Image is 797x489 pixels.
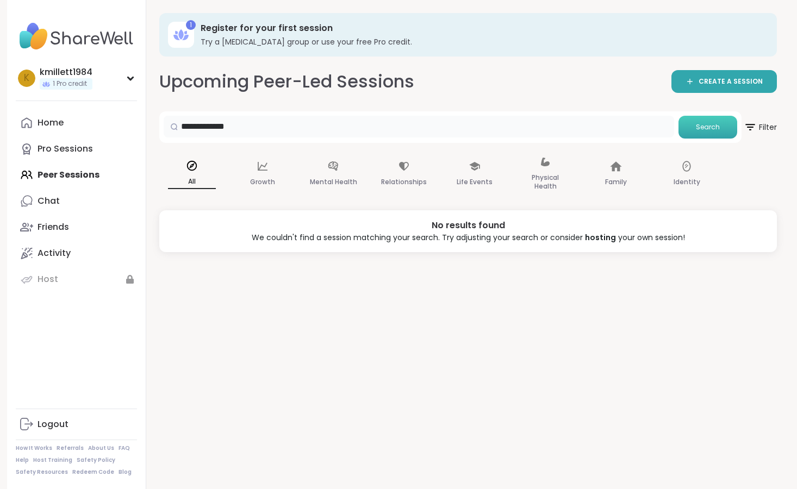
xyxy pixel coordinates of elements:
a: Pro Sessions [16,136,137,162]
a: Redeem Code [72,468,114,476]
a: Blog [119,468,132,476]
div: kmillett1984 [40,66,92,78]
p: Identity [674,175,700,189]
button: Search [678,116,737,139]
a: Safety Policy [77,456,115,464]
div: Pro Sessions [38,143,93,155]
p: Family [605,175,627,189]
p: Life Events [457,175,493,189]
p: Growth [250,175,275,189]
div: Chat [38,195,60,207]
a: Host Training [33,456,72,464]
div: No results found [168,219,768,232]
a: Logout [16,411,137,437]
p: All [168,175,216,189]
a: Host [16,266,137,292]
img: ShareWell Nav Logo [16,17,137,55]
div: Host [38,273,58,285]
a: Help [16,456,29,464]
a: Chat [16,188,137,214]
h3: Register for your first session [201,22,762,34]
span: Search [696,122,720,132]
a: CREATE A SESSION [671,70,777,93]
h2: Upcoming Peer-Led Sessions [159,70,414,94]
a: Referrals [57,444,84,452]
button: Filter [744,111,777,143]
div: Logout [38,418,69,430]
div: 1 [186,20,196,30]
div: Friends [38,221,69,233]
p: Relationships [381,175,427,189]
p: Mental Health [310,175,357,189]
a: About Us [88,444,114,452]
div: We couldn't find a session matching your search. Try adjusting your search or consider your own s... [168,232,768,243]
h3: Try a [MEDICAL_DATA] group or use your free Pro credit. [201,36,762,47]
div: Activity [38,247,71,259]
div: Home [38,117,64,129]
a: Safety Resources [16,468,68,476]
a: Activity [16,240,137,266]
span: Filter [744,114,777,140]
a: How It Works [16,444,52,452]
a: FAQ [119,444,130,452]
span: 1 Pro credit [53,79,87,89]
a: Home [16,110,137,136]
span: CREATE A SESSION [699,77,763,86]
a: Friends [16,214,137,240]
a: hosting [585,232,616,243]
span: k [24,71,29,85]
p: Physical Health [521,171,569,193]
